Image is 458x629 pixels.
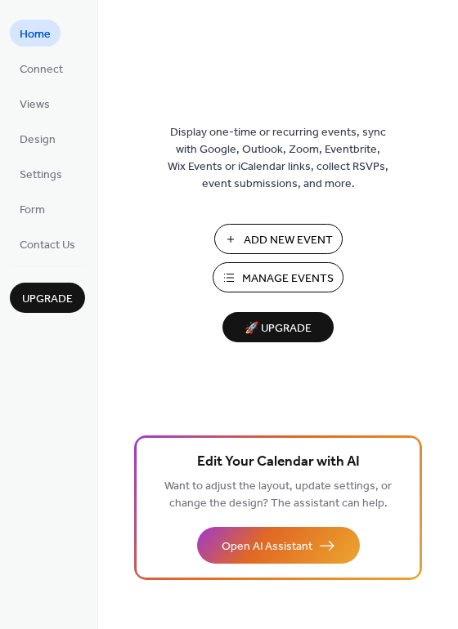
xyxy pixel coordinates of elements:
[213,262,343,292] button: Manage Events
[232,318,324,340] span: 🚀 Upgrade
[222,312,334,342] button: 🚀 Upgrade
[197,527,360,564] button: Open AI Assistant
[20,61,63,78] span: Connect
[168,124,388,193] span: Display one-time or recurring events, sync with Google, Outlook, Zoom, Eventbrite, Wix Events or ...
[10,160,72,187] a: Settings
[222,538,312,555] span: Open AI Assistant
[10,283,85,313] button: Upgrade
[20,202,45,219] span: Form
[164,475,392,515] span: Want to adjust the layout, update settings, or change the design? The assistant can help.
[22,291,73,308] span: Upgrade
[10,90,60,117] a: Views
[10,125,65,152] a: Design
[10,195,55,222] a: Form
[197,451,360,474] span: Edit Your Calendar with AI
[20,237,75,254] span: Contact Us
[20,26,51,43] span: Home
[10,20,61,47] a: Home
[244,232,333,249] span: Add New Event
[10,55,73,82] a: Connect
[20,167,62,184] span: Settings
[20,96,50,114] span: Views
[214,224,343,254] button: Add New Event
[242,270,334,288] span: Manage Events
[20,132,56,149] span: Design
[10,230,85,257] a: Contact Us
